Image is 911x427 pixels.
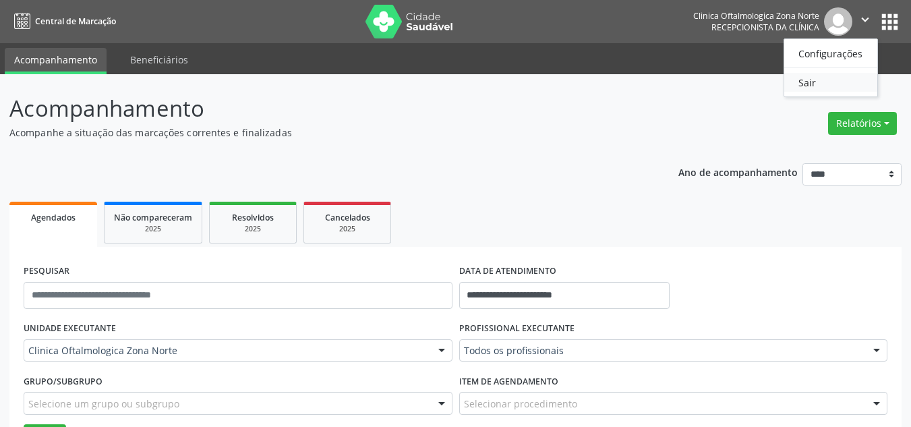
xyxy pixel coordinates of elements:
span: Selecione um grupo ou subgrupo [28,397,179,411]
span: Central de Marcação [35,16,116,27]
ul:  [784,38,878,97]
span: Cancelados [325,212,370,223]
label: Item de agendamento [459,371,558,392]
a: Sair [784,73,877,92]
p: Acompanhamento [9,92,634,125]
span: Selecionar procedimento [464,397,577,411]
p: Acompanhe a situação das marcações correntes e finalizadas [9,125,634,140]
button: Relatórios [828,112,897,135]
span: Não compareceram [114,212,192,223]
a: Beneficiários [121,48,198,72]
span: Clinica Oftalmologica Zona Norte [28,344,425,358]
label: PROFISSIONAL EXECUTANTE [459,318,575,339]
div: 2025 [314,224,381,234]
p: Ano de acompanhamento [678,163,798,180]
div: 2025 [114,224,192,234]
label: PESQUISAR [24,261,69,282]
label: DATA DE ATENDIMENTO [459,261,556,282]
a: Central de Marcação [9,10,116,32]
button:  [852,7,878,36]
label: UNIDADE EXECUTANTE [24,318,116,339]
a: Configurações [784,44,877,63]
span: Resolvidos [232,212,274,223]
span: Agendados [31,212,76,223]
div: Clinica Oftalmologica Zona Norte [693,10,819,22]
span: Recepcionista da clínica [711,22,819,33]
a: Acompanhamento [5,48,107,74]
button: apps [878,10,902,34]
img: img [824,7,852,36]
div: 2025 [219,224,287,234]
label: Grupo/Subgrupo [24,371,102,392]
i:  [858,12,873,27]
span: Todos os profissionais [464,344,860,358]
